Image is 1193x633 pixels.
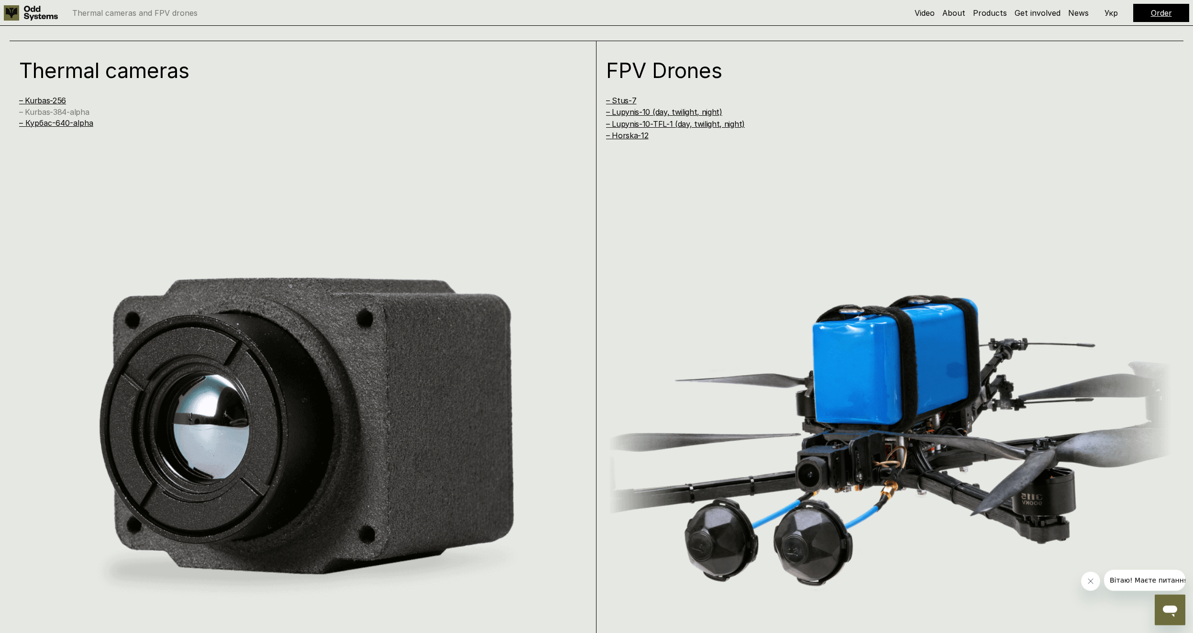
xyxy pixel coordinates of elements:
[1155,595,1185,625] iframe: Button to launch messaging window
[1151,8,1172,18] a: Order
[606,107,722,117] a: – Lupynis-10 (day, twilight, night)
[942,8,965,18] a: About
[19,60,553,81] h1: Thermal cameras
[1015,8,1060,18] a: Get involved
[1105,9,1118,17] p: Укр
[72,9,198,17] p: Thermal cameras and FPV drones
[1068,8,1089,18] a: News
[606,131,648,140] a: – Horska-12
[19,96,66,105] a: – Kurbas-256
[19,118,93,128] a: – Курбас-640-alpha
[6,7,88,14] span: Вітаю! Маєте питання?
[606,60,1140,81] h1: FPV Drones
[915,8,935,18] a: Video
[606,96,636,105] a: – Stus-7
[973,8,1007,18] a: Products
[606,119,745,129] a: – Lupynis-10-TFL-1 (day, twilight, night)
[19,107,89,117] a: – Kurbas-384-alpha
[1081,572,1100,591] iframe: Close message
[1104,570,1185,591] iframe: Message from company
